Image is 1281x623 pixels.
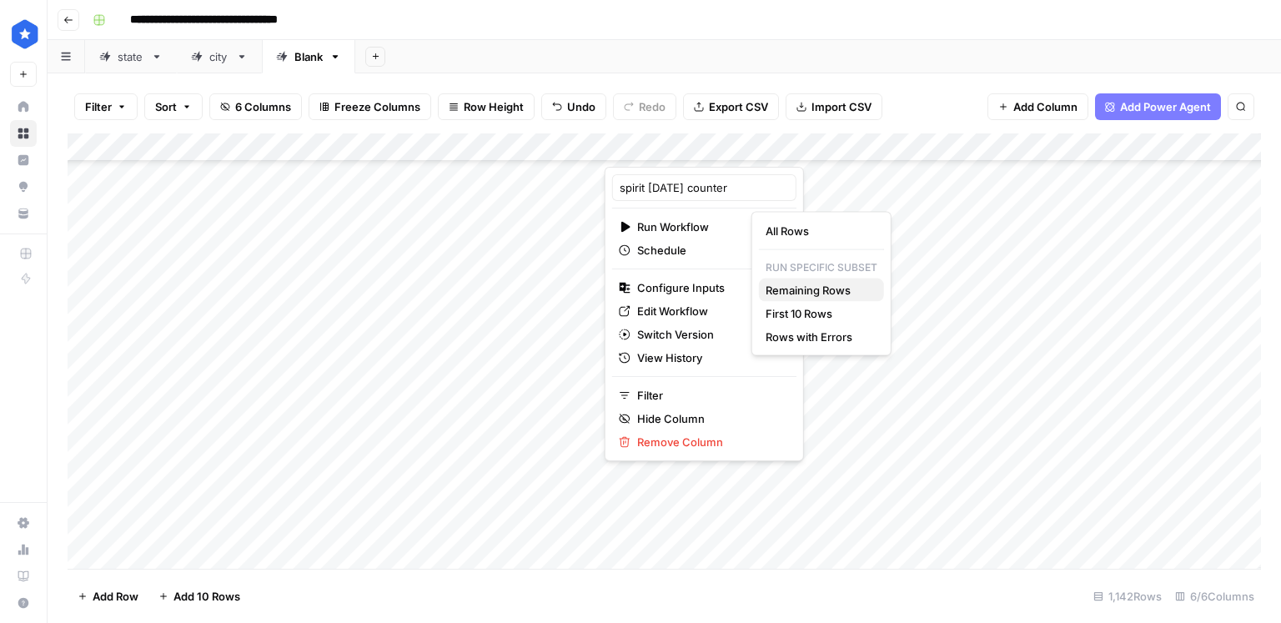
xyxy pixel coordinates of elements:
[766,305,871,322] span: First 10 Rows
[766,329,871,345] span: Rows with Errors
[766,282,871,299] span: Remaining Rows
[759,257,884,279] p: Run Specific Subset
[766,223,871,239] span: All Rows
[637,219,766,235] span: Run Workflow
